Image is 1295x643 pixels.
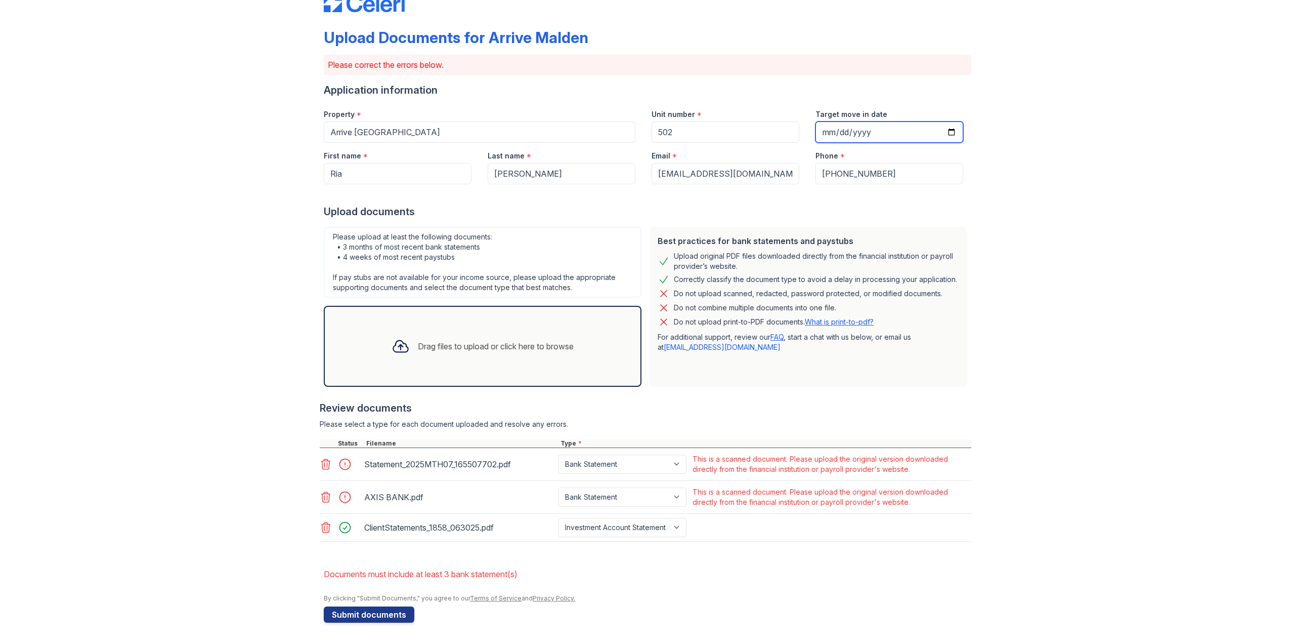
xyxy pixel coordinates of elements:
[815,109,887,119] label: Target move in date
[664,343,781,351] a: [EMAIL_ADDRESS][DOMAIN_NAME]
[364,489,554,505] div: AXIS BANK.pdf
[558,439,971,448] div: Type
[324,227,641,298] div: Please upload at least the following documents: • 3 months of most recent bank statements • 4 wee...
[324,607,414,623] button: Submit documents
[488,151,525,161] label: Last name
[533,594,575,602] a: Privacy Policy.
[470,594,522,602] a: Terms of Service
[674,273,957,286] div: Correctly classify the document type to avoid a delay in processing your application.
[674,317,874,327] p: Do not upload print-to-PDF documents.
[674,288,942,300] div: Do not upload scanned, redacted, password protected, or modified documents.
[324,205,971,219] div: Upload documents
[324,564,971,584] li: Documents must include at least 3 bank statement(s)
[364,439,558,448] div: Filename
[324,109,355,119] label: Property
[324,83,971,97] div: Application information
[805,317,874,326] a: What is print-to-pdf?
[336,439,364,448] div: Status
[364,519,554,536] div: ClientStatements_1858_063025.pdf
[324,28,588,47] div: Upload Documents for Arrive Malden
[324,594,971,602] div: By clicking "Submit Documents," you agree to our and
[418,340,574,352] div: Drag files to upload or click here to browse
[324,151,361,161] label: First name
[320,401,971,415] div: Review documents
[815,151,838,161] label: Phone
[652,109,695,119] label: Unit number
[658,235,959,247] div: Best practices for bank statements and paystubs
[693,454,969,474] div: This is a scanned document. Please upload the original version downloaded directly from the finan...
[328,59,967,71] p: Please correct the errors below.
[693,487,969,507] div: This is a scanned document. Please upload the original version downloaded directly from the finan...
[652,151,670,161] label: Email
[674,302,836,314] div: Do not combine multiple documents into one file.
[770,333,784,341] a: FAQ
[320,419,971,429] div: Please select a type for each document uploaded and resolve any errors.
[364,456,554,472] div: Statement_2025MTH07_165507702.pdf
[658,332,959,352] p: For additional support, review our , start a chat with us below, or email us at
[674,251,959,271] div: Upload original PDF files downloaded directly from the financial institution or payroll provider’...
